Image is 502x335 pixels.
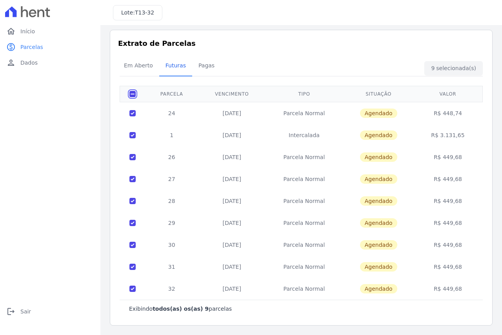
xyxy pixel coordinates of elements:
[198,278,266,300] td: [DATE]
[360,109,397,118] span: Agendado
[266,190,343,212] td: Parcela Normal
[266,212,343,234] td: Parcela Normal
[6,42,16,52] i: paid
[266,124,343,146] td: Intercalada
[198,146,266,168] td: [DATE]
[145,86,198,102] th: Parcela
[415,278,482,300] td: R$ 449,68
[20,308,31,315] span: Sair
[145,146,198,168] td: 26
[20,27,35,35] span: Início
[415,256,482,278] td: R$ 449,68
[161,58,191,73] span: Futuras
[145,256,198,278] td: 31
[266,234,343,256] td: Parcela Normal
[3,24,97,39] a: homeInício
[360,218,397,228] span: Agendado
[415,124,482,146] td: R$ 3.131,65
[121,9,154,17] h3: Lote:
[266,168,343,190] td: Parcela Normal
[360,152,397,162] span: Agendado
[360,196,397,206] span: Agendado
[360,240,397,250] span: Agendado
[415,86,482,102] th: Valor
[266,146,343,168] td: Parcela Normal
[135,9,154,16] span: T13-32
[198,234,266,256] td: [DATE]
[360,262,397,272] span: Agendado
[415,146,482,168] td: R$ 449,68
[360,130,397,140] span: Agendado
[266,86,343,102] th: Tipo
[6,58,16,67] i: person
[145,102,198,124] td: 24
[415,212,482,234] td: R$ 449,68
[266,278,343,300] td: Parcela Normal
[192,56,221,76] a: Pagas
[145,278,198,300] td: 32
[145,168,198,190] td: 27
[198,256,266,278] td: [DATE]
[129,305,232,313] p: Exibindo parcelas
[153,306,209,312] b: todos(as) os(as) 9
[415,168,482,190] td: R$ 449,68
[145,212,198,234] td: 29
[3,39,97,55] a: paidParcelas
[198,168,266,190] td: [DATE]
[118,56,159,76] a: Em Aberto
[343,86,415,102] th: Situação
[3,304,97,319] a: logoutSair
[415,234,482,256] td: R$ 449,68
[198,190,266,212] td: [DATE]
[198,102,266,124] td: [DATE]
[415,190,482,212] td: R$ 449,68
[266,102,343,124] td: Parcela Normal
[198,124,266,146] td: [DATE]
[198,86,266,102] th: Vencimento
[145,190,198,212] td: 28
[145,124,198,146] td: 1
[20,59,38,67] span: Dados
[360,174,397,184] span: Agendado
[118,38,484,49] h3: Extrato de Parcelas
[6,27,16,36] i: home
[194,58,219,73] span: Pagas
[6,307,16,316] i: logout
[415,102,482,124] td: R$ 448,74
[119,58,158,73] span: Em Aberto
[159,56,192,76] a: Futuras
[198,212,266,234] td: [DATE]
[3,55,97,71] a: personDados
[20,43,43,51] span: Parcelas
[145,234,198,256] td: 30
[266,256,343,278] td: Parcela Normal
[360,284,397,293] span: Agendado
